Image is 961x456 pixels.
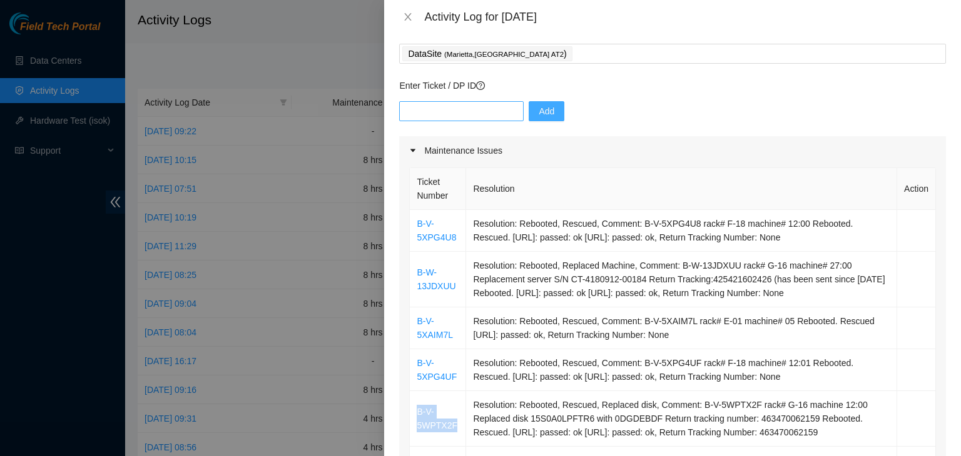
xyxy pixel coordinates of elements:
[466,252,897,307] td: Resolution: Rebooted, Replaced Machine, Comment: B-W-13JDXUU rack# G-16 machine# 27:00 Replacemen...
[417,407,457,430] a: B-V-5WPTX2F
[409,147,417,154] span: caret-right
[417,267,455,291] a: B-W-13JDXUU
[466,210,897,252] td: Resolution: Rebooted, Rescued, Comment: B-V-5XPG4U8 rack# F-18 machine# 12:00 Rebooted. Rescued. ...
[403,12,413,22] span: close
[466,349,897,391] td: Resolution: Rebooted, Rescued, Comment: B-V-5XPG4UF rack# F-18 machine# 12:01 Rebooted. Rescued. ...
[539,104,554,118] span: Add
[417,316,453,340] a: B-V-5XAIM7L
[408,47,566,61] p: DataSite )
[466,307,897,349] td: Resolution: Rebooted, Rescued, Comment: B-V-5XAIM7L rack# E-01 machine# 05 Rebooted. Rescued [URL...
[897,168,936,210] th: Action
[466,168,897,210] th: Resolution
[410,168,466,210] th: Ticket Number
[399,136,946,165] div: Maintenance Issues
[466,391,897,447] td: Resolution: Rebooted, Rescued, Replaced disk, Comment: B-V-5WPTX2F rack# G-16 machine 12:00 Repla...
[424,10,946,24] div: Activity Log for [DATE]
[399,11,417,23] button: Close
[444,51,564,58] span: ( Marietta,[GEOGRAPHIC_DATA] AT2
[476,81,485,90] span: question-circle
[417,358,457,382] a: B-V-5XPG4UF
[417,219,456,242] a: B-V-5XPG4U8
[529,101,564,121] button: Add
[399,79,946,92] p: Enter Ticket / DP ID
